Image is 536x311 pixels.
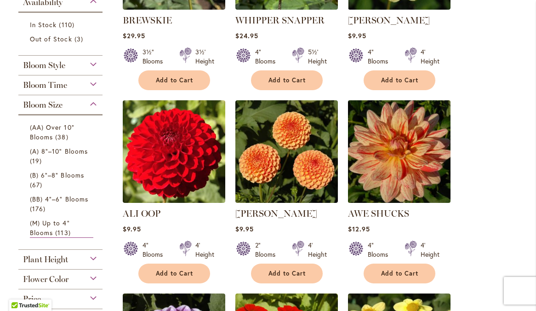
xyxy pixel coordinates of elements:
span: 110 [59,20,76,29]
a: AWE SHUCKS [348,208,409,219]
div: 4" Blooms [255,47,281,66]
span: $9.95 [348,31,366,40]
span: 176 [30,204,48,213]
div: 3½" Blooms [143,47,168,66]
span: 113 [55,228,73,237]
div: 4" Blooms [143,241,168,259]
button: Add to Cart [364,264,435,283]
a: AMBER QUEEN [235,196,338,205]
span: 19 [30,156,44,166]
span: Add to Cart [381,76,419,84]
span: $29.95 [123,31,145,40]
button: Add to Cart [364,70,435,90]
a: In Stock 110 [30,20,93,29]
button: Add to Cart [138,264,210,283]
a: [PERSON_NAME] [348,15,430,26]
span: (M) Up to 4" Blooms [30,219,70,237]
span: Bloom Time [23,80,67,90]
a: AWE SHUCKS [348,196,450,205]
span: Out of Stock [30,35,72,43]
span: Add to Cart [268,270,306,277]
div: 4" Blooms [368,47,393,66]
span: Add to Cart [268,76,306,84]
div: 4" Blooms [368,241,393,259]
iframe: Launch Accessibility Center [7,278,33,304]
span: Add to Cart [156,76,194,84]
div: 4' Height [421,241,439,259]
a: ALI OOP [123,208,160,219]
a: ALI OOP [123,196,225,205]
span: 3 [74,34,86,44]
span: (BB) 4"–6" Blooms [30,195,88,203]
span: 67 [30,180,45,190]
a: [PERSON_NAME] [235,208,317,219]
div: 4' Height [195,241,214,259]
span: In Stock [30,20,57,29]
span: (A) 8"–10" Blooms [30,147,88,155]
a: WHIPPER SNAPPER [235,15,325,26]
a: (AA) Over 10" Blooms 38 [30,122,93,142]
button: Add to Cart [251,264,323,283]
span: (AA) Over 10" Blooms [30,123,74,141]
span: Bloom Size [23,100,63,110]
a: BREWSKIE [123,15,172,26]
span: Plant Height [23,254,68,265]
div: 3½' Height [195,47,214,66]
button: Add to Cart [251,70,323,90]
img: ALI OOP [123,100,225,203]
a: (A) 8"–10" Blooms 19 [30,146,93,166]
a: (B) 6"–8" Blooms 67 [30,170,93,190]
a: Out of Stock 3 [30,34,93,44]
div: 5½' Height [308,47,327,66]
div: 2" Blooms [255,241,281,259]
span: Flower Color [23,274,68,284]
span: $9.95 [235,225,254,233]
button: Add to Cart [138,70,210,90]
a: AHOY MATEY [348,3,450,12]
span: (B) 6"–8" Blooms [30,171,84,179]
span: 38 [55,132,70,142]
span: Add to Cart [381,270,419,277]
span: Add to Cart [156,270,194,277]
a: WHIPPER SNAPPER [235,3,338,12]
span: $12.95 [348,225,370,233]
a: (M) Up to 4" Blooms 113 [30,218,93,238]
a: (BB) 4"–6" Blooms 176 [30,194,93,213]
span: $24.95 [235,31,258,40]
span: Bloom Style [23,60,65,70]
span: $9.95 [123,225,141,233]
a: BREWSKIE [123,3,225,12]
div: 4' Height [421,47,439,66]
img: AWE SHUCKS [345,98,453,205]
div: 4' Height [308,241,327,259]
img: AMBER QUEEN [235,100,338,203]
